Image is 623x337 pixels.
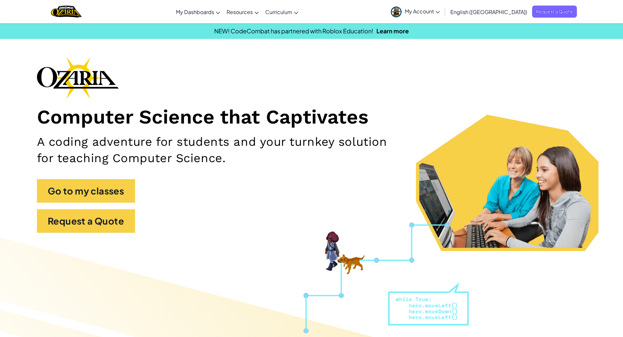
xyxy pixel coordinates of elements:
[405,8,440,15] span: My Account
[388,1,443,22] a: My Account
[265,8,292,15] span: Curriculum
[51,5,81,18] img: Home
[223,3,262,21] a: Resources
[391,7,402,17] img: avatar
[51,5,81,18] a: Ozaria by CodeCombat logo
[376,27,409,35] a: Learn more
[450,8,527,15] span: English ([GEOGRAPHIC_DATA])
[176,8,214,15] span: My Dashboards
[37,179,135,203] a: Go to my classes
[532,6,577,18] a: Request a Quote
[447,3,530,21] a: English ([GEOGRAPHIC_DATA])
[214,27,373,35] span: NEW! CodeCombat has partnered with Roblox Education!
[227,8,253,15] span: Resources
[37,134,405,166] h2: A coding adventure for students and your turnkey solution for teaching Computer Science.
[173,3,223,21] a: My Dashboards
[37,57,119,99] img: Ozaria branding logo
[37,209,135,233] a: Request a Quote
[37,105,586,129] h1: Computer Science that Captivates
[262,3,302,21] a: Curriculum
